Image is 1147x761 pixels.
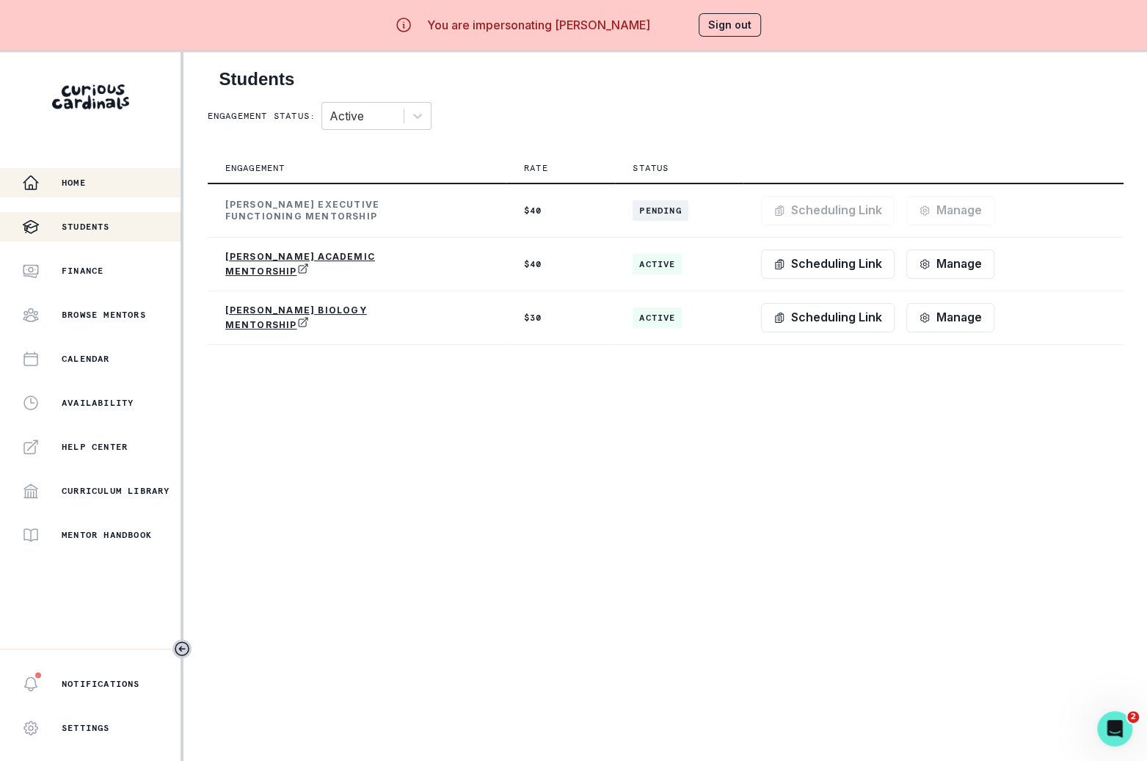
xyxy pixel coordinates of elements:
p: Rate [524,162,548,174]
p: Calendar [62,353,110,365]
p: Home [62,177,86,189]
img: Curious Cardinals Logo [52,84,129,109]
p: Notifications [62,678,140,690]
a: [PERSON_NAME] Biology Mentorship [225,305,401,331]
span: 2 [1127,711,1139,723]
p: Curriculum Library [62,485,170,497]
button: Toggle sidebar [172,639,192,658]
button: Manage [906,196,994,225]
p: Students [62,221,110,233]
p: $ 30 [524,312,597,324]
span: active [633,307,682,328]
p: Help Center [62,441,128,453]
button: Scheduling Link [761,250,895,279]
button: Manage [906,250,994,279]
button: Scheduling Link [761,303,895,332]
button: Manage [906,303,994,332]
p: $ 40 [524,205,597,216]
p: Settings [62,722,110,734]
button: Sign out [699,13,761,37]
p: Status [633,162,669,174]
h2: Students [219,69,1112,90]
span: Pending [633,200,688,221]
p: Engagement status: [208,110,316,122]
button: Scheduling Link [761,196,895,225]
span: active [633,254,682,274]
iframe: Intercom live chat [1097,711,1132,746]
p: Finance [62,265,103,277]
p: [PERSON_NAME] Executive Functioning Mentorship [225,199,401,222]
a: [PERSON_NAME] Academic Mentorship [225,251,401,277]
p: Browse Mentors [62,309,146,321]
p: Engagement [225,162,285,174]
p: Mentor Handbook [62,529,152,541]
p: You are impersonating [PERSON_NAME] [427,16,650,34]
p: $ 40 [524,258,597,270]
p: Availability [62,397,134,409]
